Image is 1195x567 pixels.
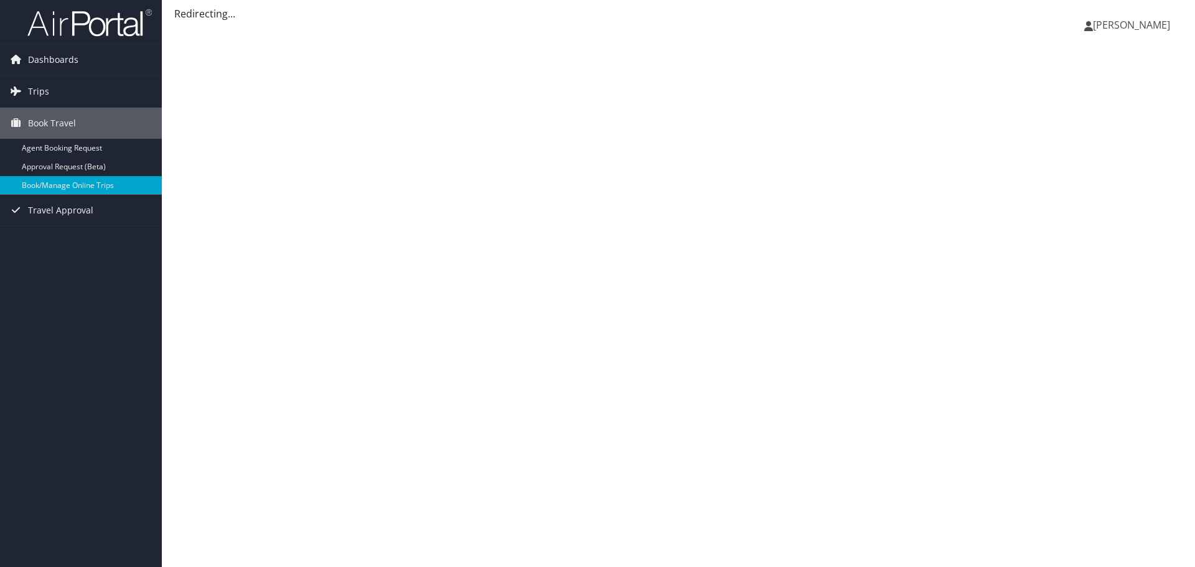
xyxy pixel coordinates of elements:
[1093,18,1170,32] span: [PERSON_NAME]
[28,108,76,139] span: Book Travel
[28,76,49,107] span: Trips
[27,8,152,37] img: airportal-logo.png
[28,44,78,75] span: Dashboards
[174,6,1183,21] div: Redirecting...
[28,195,93,226] span: Travel Approval
[1084,6,1183,44] a: [PERSON_NAME]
